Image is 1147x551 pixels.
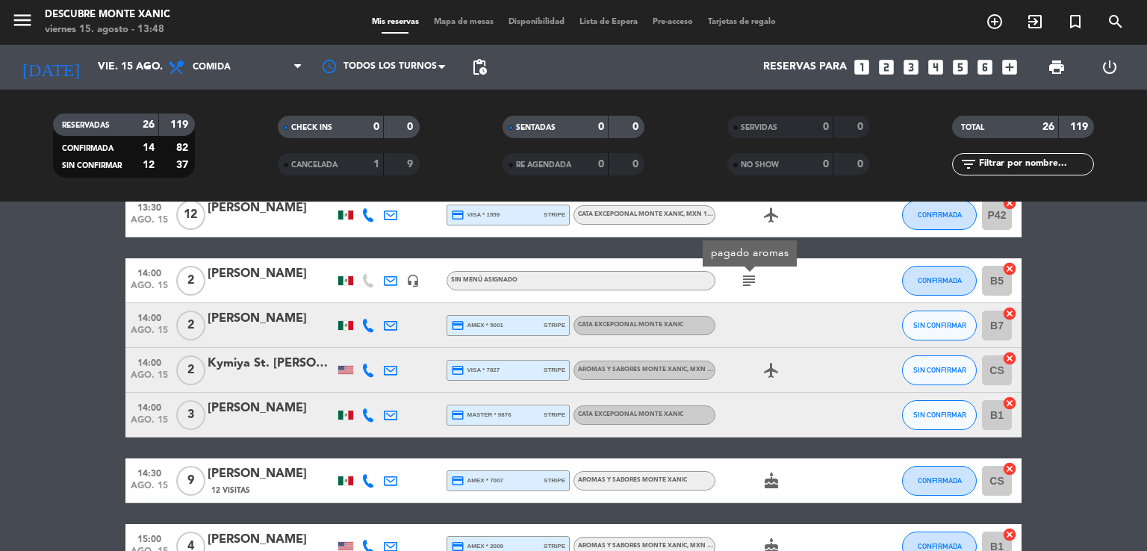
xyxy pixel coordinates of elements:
span: ago. 15 [131,281,168,298]
span: 2 [176,266,205,296]
button: CONFIRMADA [902,200,977,230]
span: RE AGENDADA [516,161,571,169]
span: CONFIRMADA [62,145,114,152]
i: cancel [1002,351,1017,366]
i: looks_3 [901,57,921,77]
span: stripe [544,365,565,375]
button: CONFIRMADA [902,466,977,496]
span: visa * 7827 [451,364,500,377]
span: Aromas y Sabores Monte Xanic [578,367,722,373]
span: TOTAL [961,124,984,131]
span: SENTADAS [516,124,556,131]
span: Cata Excepcional Monte Xanic [578,211,718,217]
i: power_settings_new [1101,58,1119,76]
i: cancel [1002,196,1017,211]
strong: 0 [857,159,866,169]
i: looks_two [877,57,896,77]
strong: 0 [632,122,641,132]
span: Disponibilidad [501,18,572,26]
span: ago. 15 [131,326,168,343]
span: NO SHOW [741,161,779,169]
span: CONFIRMADA [918,211,962,219]
span: Reservas para [763,61,847,73]
span: 14:00 [131,398,168,415]
i: subject [740,272,758,290]
span: visa * 1959 [451,208,500,222]
span: 12 [176,200,205,230]
div: [PERSON_NAME] [208,464,335,484]
span: Tarjetas de regalo [700,18,783,26]
strong: 9 [407,159,416,169]
div: [PERSON_NAME] [208,530,335,550]
span: Mapa de mesas [426,18,501,26]
span: Aromas y Sabores Monte Xanic [578,543,722,549]
span: SIN CONFIRMAR [913,321,966,329]
span: SIN CONFIRMAR [913,366,966,374]
span: stripe [544,476,565,485]
strong: 0 [598,122,604,132]
i: airplanemode_active [762,361,780,379]
i: cancel [1002,396,1017,411]
span: stripe [544,410,565,420]
div: [PERSON_NAME] [208,309,335,329]
i: credit_card [451,408,464,422]
i: [DATE] [11,51,90,84]
span: amex * 5001 [451,319,503,332]
span: CANCELADA [291,161,338,169]
i: credit_card [451,208,464,222]
div: [PERSON_NAME] [208,199,335,218]
span: CONFIRMADA [918,276,962,284]
span: ago. 15 [131,215,168,232]
i: filter_list [960,155,977,173]
div: LOG OUT [1083,45,1136,90]
div: pagado aromas [711,246,789,261]
span: Cata Excepcional Monte Xanic [578,322,683,328]
span: stripe [544,320,565,330]
i: looks_5 [951,57,970,77]
strong: 82 [176,143,191,153]
i: credit_card [451,319,464,332]
span: SIN CONFIRMAR [913,411,966,419]
i: cancel [1002,306,1017,321]
strong: 119 [1070,122,1091,132]
i: menu [11,9,34,31]
i: looks_6 [975,57,995,77]
span: CONFIRMADA [918,542,962,550]
strong: 1 [373,159,379,169]
span: 3 [176,400,205,430]
strong: 14 [143,143,155,153]
i: looks_one [852,57,871,77]
i: cake [762,472,780,490]
span: , MXN 1050 [683,211,718,217]
button: CONFIRMADA [902,266,977,296]
span: Mis reservas [364,18,426,26]
button: SIN CONFIRMAR [902,355,977,385]
i: credit_card [451,474,464,488]
span: ago. 15 [131,481,168,498]
span: CONFIRMADA [918,476,962,485]
strong: 0 [632,159,641,169]
i: headset_mic [406,274,420,287]
span: RESERVADAS [62,122,110,129]
strong: 12 [143,160,155,170]
span: Cata Excepcional Monte Xanic [578,411,683,417]
div: [PERSON_NAME] [208,264,335,284]
div: [PERSON_NAME] [208,399,335,418]
strong: 0 [823,122,829,132]
strong: 0 [857,122,866,132]
strong: 37 [176,160,191,170]
span: ago. 15 [131,370,168,387]
strong: 26 [1042,122,1054,132]
span: print [1048,58,1066,76]
strong: 0 [373,122,379,132]
span: 14:00 [131,264,168,281]
span: ago. 15 [131,415,168,432]
span: Pre-acceso [645,18,700,26]
i: turned_in_not [1066,13,1084,31]
i: add_box [1000,57,1019,77]
span: , MXN 1050 [687,367,722,373]
i: arrow_drop_down [139,58,157,76]
div: Descubre Monte Xanic [45,7,170,22]
strong: 26 [143,119,155,130]
span: master * 9876 [451,408,512,422]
